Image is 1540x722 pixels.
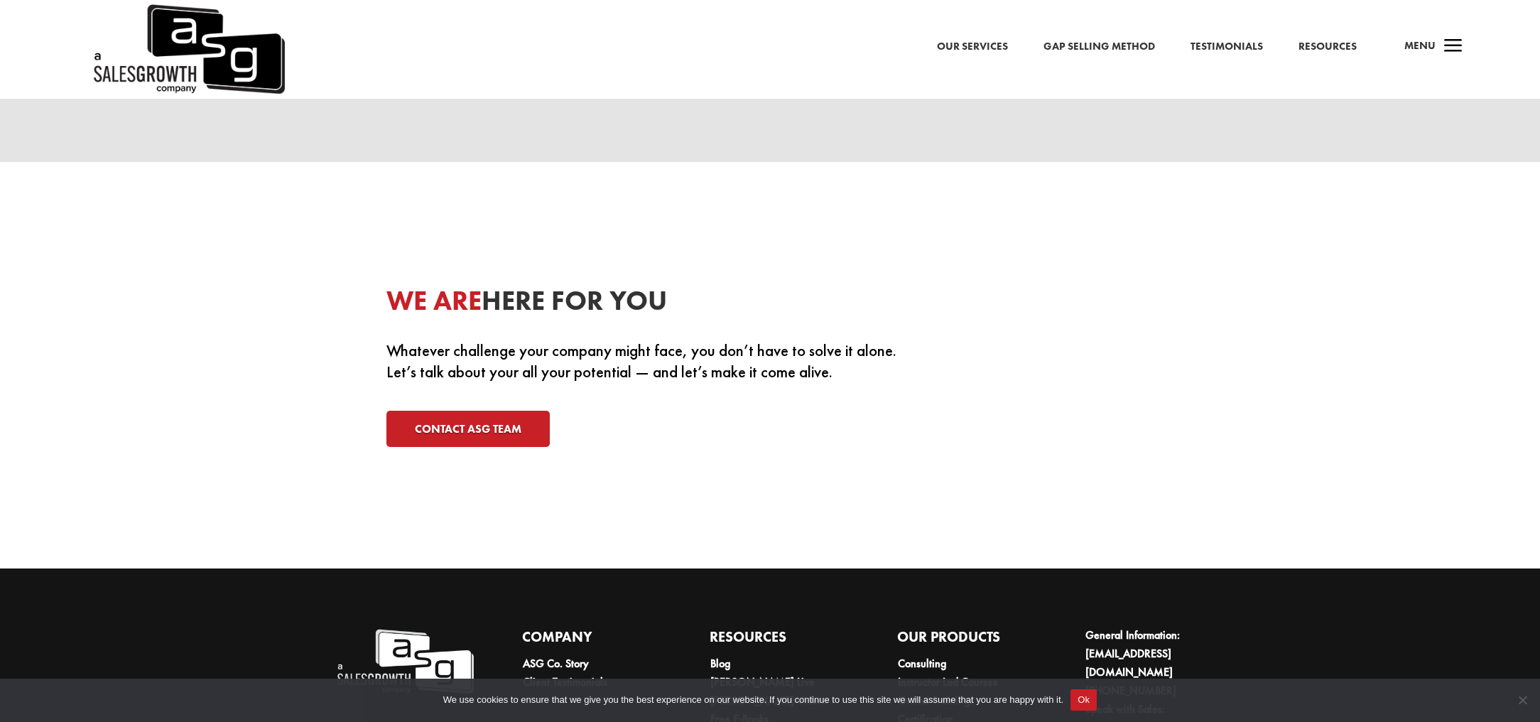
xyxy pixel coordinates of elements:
[522,626,661,654] h4: Company
[443,693,1063,707] span: We use cookies to ensure that we give you the best experience on our website. If you continue to ...
[386,284,919,326] h3: Here For You
[937,38,1008,56] a: Our Services
[1298,38,1357,56] a: Resources
[335,626,474,696] img: A Sales Growth Company
[1085,626,1223,681] li: General Information:
[386,340,919,382] p: Whatever challenge your company might face, you don’t have to solve it alone. Let’s talk about yo...
[1085,646,1173,679] a: [EMAIL_ADDRESS][DOMAIN_NAME]
[710,674,815,689] a: [PERSON_NAME] Live
[386,411,550,447] a: Contact ASG Team
[1191,38,1263,56] a: Testimonials
[710,656,730,671] a: Blog
[710,626,848,654] h4: Resources
[897,626,1036,654] h4: Our Products
[1515,693,1529,707] span: No
[1404,38,1436,53] span: Menu
[386,283,482,318] span: We Are
[898,656,946,671] a: Consulting
[523,656,589,671] a: ASG Co. Story
[1070,689,1097,711] button: Ok
[1439,33,1468,61] span: a
[898,674,997,689] a: Instructor Led Courses
[1043,38,1155,56] a: Gap Selling Method
[523,674,607,689] a: Client Testimonials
